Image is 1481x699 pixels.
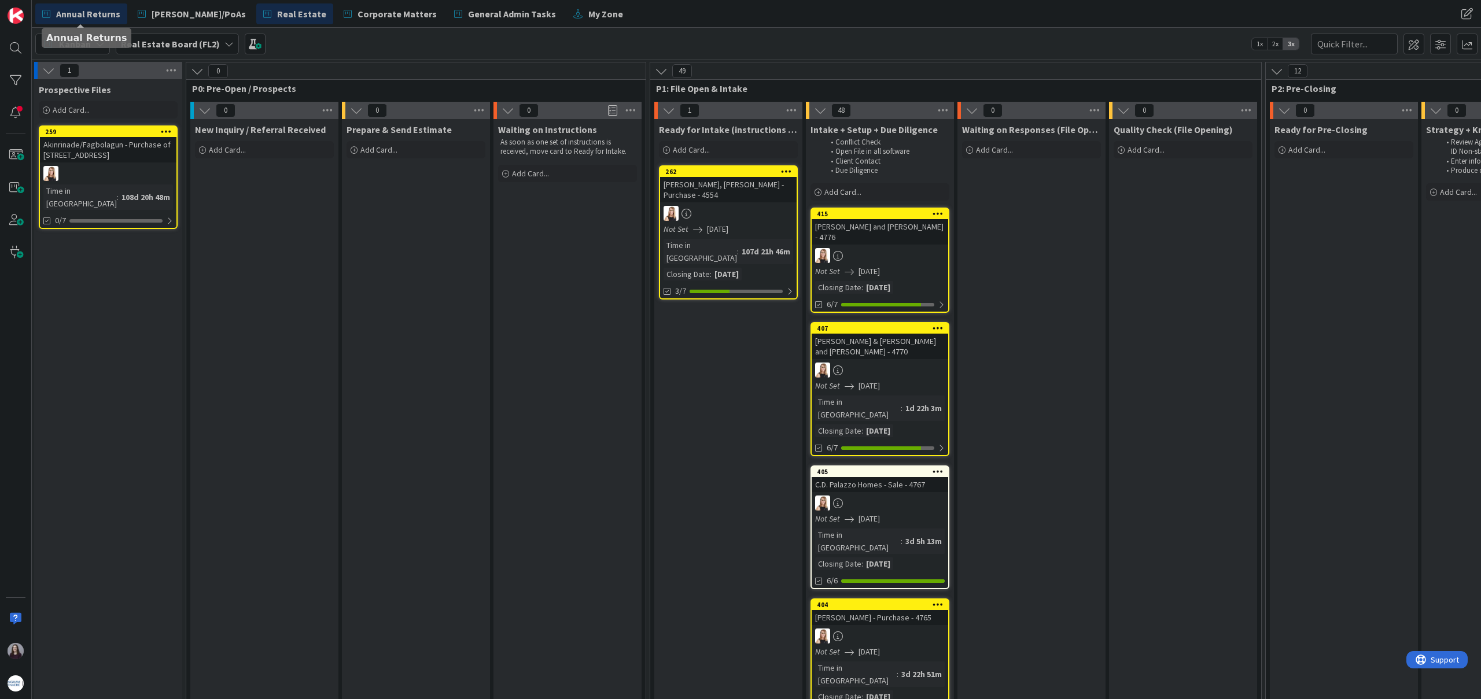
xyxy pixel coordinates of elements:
a: My Zone [566,3,630,24]
span: [DATE] [859,646,880,658]
span: Prospective Files [39,84,111,95]
div: DB [812,495,948,511]
a: Real Estate [256,3,333,24]
div: Closing Date [815,281,861,294]
div: C.D. Palazzo Homes - Sale - 4767 [812,477,948,492]
li: Client Contact [824,157,948,166]
div: [DATE] [863,281,893,294]
div: DB [812,363,948,378]
span: 3/7 [675,285,686,297]
span: 0 [1447,103,1467,117]
div: 407 [812,323,948,334]
span: [DATE] [859,380,880,392]
div: 404[PERSON_NAME] - Purchase - 4765 [812,600,948,625]
div: 407[PERSON_NAME] & [PERSON_NAME] and [PERSON_NAME] - 4770 [812,323,948,359]
div: 405C.D. Palazzo Homes - Sale - 4767 [812,467,948,492]
div: 415 [812,209,948,219]
span: My Zone [588,7,623,21]
span: 6/7 [827,298,838,310]
span: : [737,245,739,258]
div: Closing Date [815,557,861,570]
img: DB [815,628,830,643]
span: [PERSON_NAME]/PoAs [152,7,246,21]
b: Real Estate Board (FL2) [121,38,220,50]
div: DB [812,628,948,643]
span: Real Estate [277,7,326,21]
span: Intake + Setup + Due Diligence [811,124,938,135]
div: Closing Date [664,268,710,280]
img: DB [664,206,679,221]
span: 49 [672,64,692,78]
span: [DATE] [859,513,880,525]
img: DB [815,495,830,511]
i: Not Set [815,266,840,276]
span: 1x [1252,38,1268,50]
h5: Annual Returns [46,32,127,43]
div: 259 [45,128,176,136]
span: Add Card... [824,187,861,197]
div: 404 [817,601,948,609]
i: Not Set [815,380,840,391]
span: Annual Returns [56,7,120,21]
span: 0 [216,103,235,117]
span: Add Card... [53,105,90,115]
span: : [897,668,898,680]
div: Akinrinade/Fagbolagun - Purchase of [STREET_ADDRESS] [40,137,176,162]
span: 2x [1268,38,1283,50]
span: P1: File Open & Intake [656,83,1247,94]
div: 262 [660,167,797,177]
a: Annual Returns [35,3,127,24]
div: DB [812,248,948,263]
i: Not Set [664,224,688,234]
span: Corporate Matters [358,7,437,21]
div: [DATE] [863,424,893,437]
div: 262[PERSON_NAME], [PERSON_NAME] - Purchase - 4554 [660,167,797,202]
span: : [861,424,863,437]
span: Waiting on Instructions [498,124,597,135]
div: [PERSON_NAME] and [PERSON_NAME] - 4776 [812,219,948,245]
div: 1d 22h 3m [902,402,945,415]
div: [PERSON_NAME] & [PERSON_NAME] and [PERSON_NAME] - 4770 [812,334,948,359]
div: 107d 21h 46m [739,245,793,258]
span: 0/7 [55,214,66,227]
span: 1 [680,103,699,117]
span: Add Card... [512,168,549,179]
span: Waiting on Responses (File Opening) [962,124,1101,135]
span: Add Card... [209,145,246,155]
div: [PERSON_NAME] - Purchase - 4765 [812,610,948,625]
div: 262 [665,168,797,176]
li: Open File in all software [824,147,948,156]
div: Time in [GEOGRAPHIC_DATA] [664,239,737,264]
p: As soon as one set of instructions is received, move card to Ready for Intake. [500,138,635,157]
span: Add Card... [360,145,397,155]
a: Corporate Matters [337,3,444,24]
span: Ready for Pre-Closing [1274,124,1368,135]
div: 415 [817,210,948,218]
span: [DATE] [859,265,880,278]
div: [DATE] [712,268,742,280]
div: Closing Date [815,424,861,437]
span: Add Card... [673,145,710,155]
span: 0 [519,103,539,117]
span: General Admin Tasks [468,7,556,21]
span: [DATE] [707,223,728,235]
span: New Inquiry / Referral Received [195,124,326,135]
span: Quality Check (File Opening) [1114,124,1233,135]
div: 3d 5h 13m [902,535,945,548]
span: Add Card... [976,145,1013,155]
span: Support [24,2,53,16]
div: 108d 20h 48m [119,191,173,204]
img: DB [815,248,830,263]
img: BC [8,643,24,659]
div: 405 [817,468,948,476]
span: 6/6 [827,575,838,587]
span: 1 [60,64,79,77]
span: 0 [208,64,228,78]
div: [DATE] [863,557,893,570]
div: 415[PERSON_NAME] and [PERSON_NAME] - 4776 [812,209,948,245]
i: Not Set [815,646,840,657]
div: DB [660,206,797,221]
img: Visit kanbanzone.com [8,8,24,24]
span: 0 [1134,103,1154,117]
span: Add Card... [1288,145,1325,155]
